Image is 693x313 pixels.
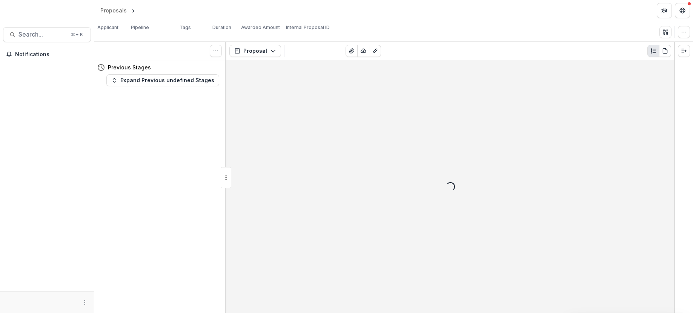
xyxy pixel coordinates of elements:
button: Partners [657,3,672,18]
button: PDF view [659,45,671,57]
p: Pipeline [131,24,149,31]
button: Proposal [229,45,281,57]
div: ⌘ + K [69,31,85,39]
p: Internal Proposal ID [286,24,330,31]
button: Search... [3,27,91,42]
span: Notifications [15,51,88,58]
button: View Attached Files [346,45,358,57]
span: Search... [18,31,66,38]
p: Awarded Amount [241,24,280,31]
button: Expand right [678,45,690,57]
h4: Previous Stages [108,63,151,71]
button: More [80,298,89,307]
button: Toggle View Cancelled Tasks [210,45,222,57]
p: Applicant [97,24,118,31]
a: Proposals [97,5,130,16]
nav: breadcrumb [97,5,169,16]
p: Tags [180,24,191,31]
button: Expand Previous undefined Stages [106,74,219,86]
button: Edit as form [369,45,381,57]
button: Get Help [675,3,690,18]
button: Notifications [3,48,91,60]
button: Plaintext view [647,45,659,57]
div: Proposals [100,6,127,14]
p: Duration [212,24,231,31]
